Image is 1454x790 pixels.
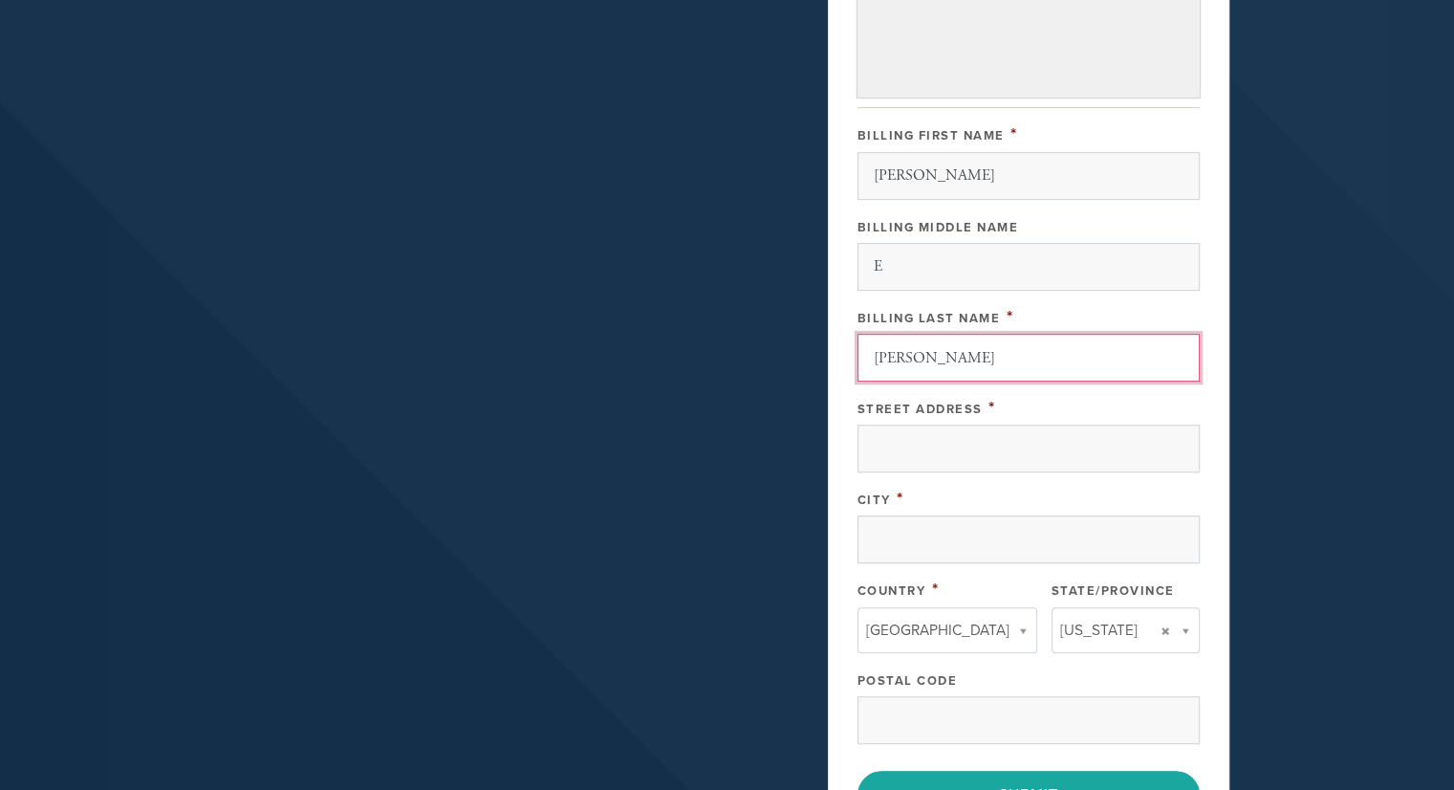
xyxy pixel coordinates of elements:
[932,579,940,600] span: This field is required.
[857,493,891,508] label: City
[857,128,1005,143] label: Billing First Name
[1052,607,1200,653] a: [US_STATE]
[1060,618,1138,643] span: [US_STATE]
[857,583,926,599] label: Country
[1007,306,1014,327] span: This field is required.
[1010,123,1018,144] span: This field is required.
[857,311,1001,326] label: Billing Last Name
[866,618,1009,643] span: [GEOGRAPHIC_DATA]
[1052,583,1175,599] label: State/Province
[897,488,904,509] span: This field is required.
[857,402,983,417] label: Street Address
[857,220,1019,235] label: Billing Middle Name
[988,397,996,418] span: This field is required.
[857,607,1037,653] a: [GEOGRAPHIC_DATA]
[857,673,958,689] label: Postal Code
